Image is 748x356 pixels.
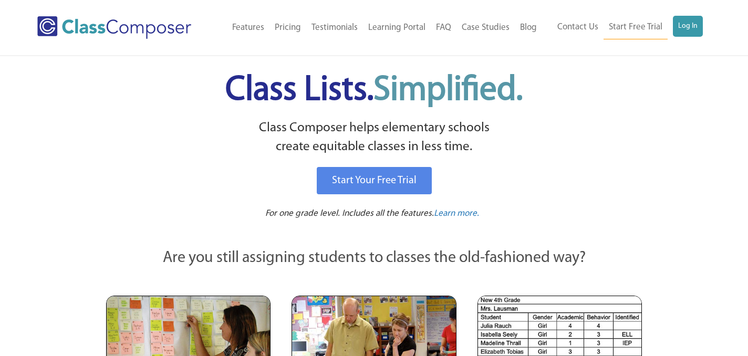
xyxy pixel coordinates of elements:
[105,119,643,157] p: Class Composer helps elementary schools create equitable classes in less time.
[227,16,269,39] a: Features
[225,74,523,108] span: Class Lists.
[214,16,543,39] nav: Header Menu
[552,16,604,39] a: Contact Us
[515,16,542,39] a: Blog
[434,207,479,221] a: Learn more.
[37,16,191,39] img: Class Composer
[265,209,434,218] span: For one grade level. Includes all the features.
[604,16,668,39] a: Start Free Trial
[269,16,306,39] a: Pricing
[456,16,515,39] a: Case Studies
[542,16,702,39] nav: Header Menu
[431,16,456,39] a: FAQ
[332,175,417,186] span: Start Your Free Trial
[673,16,703,37] a: Log In
[306,16,363,39] a: Testimonials
[373,74,523,108] span: Simplified.
[106,247,642,270] p: Are you still assigning students to classes the old-fashioned way?
[317,167,432,194] a: Start Your Free Trial
[363,16,431,39] a: Learning Portal
[434,209,479,218] span: Learn more.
